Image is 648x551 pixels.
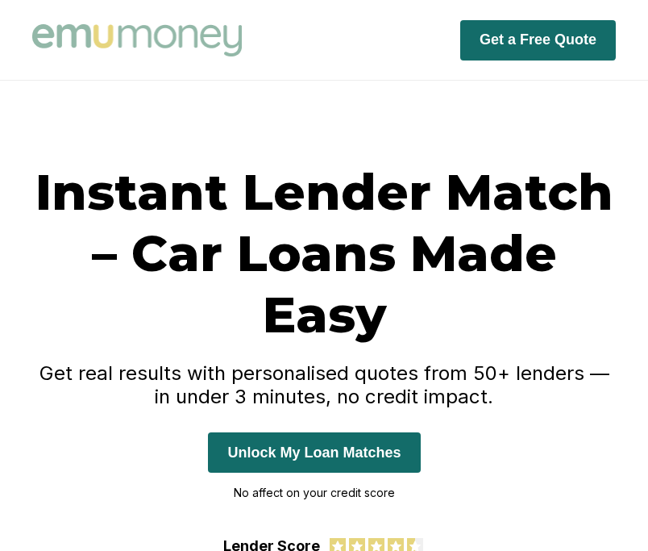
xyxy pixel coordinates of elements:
p: No affect on your credit score [208,481,420,505]
h4: Get real results with personalised quotes from 50+ lenders — in under 3 minutes, no credit impact. [32,361,616,408]
a: Get a Free Quote [460,31,616,48]
img: Emu Money logo [32,24,242,56]
button: Unlock My Loan Matches [208,432,420,473]
a: Unlock My Loan Matches [208,444,420,461]
button: Get a Free Quote [460,20,616,61]
h1: Instant Lender Match – Car Loans Made Easy [32,161,616,345]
